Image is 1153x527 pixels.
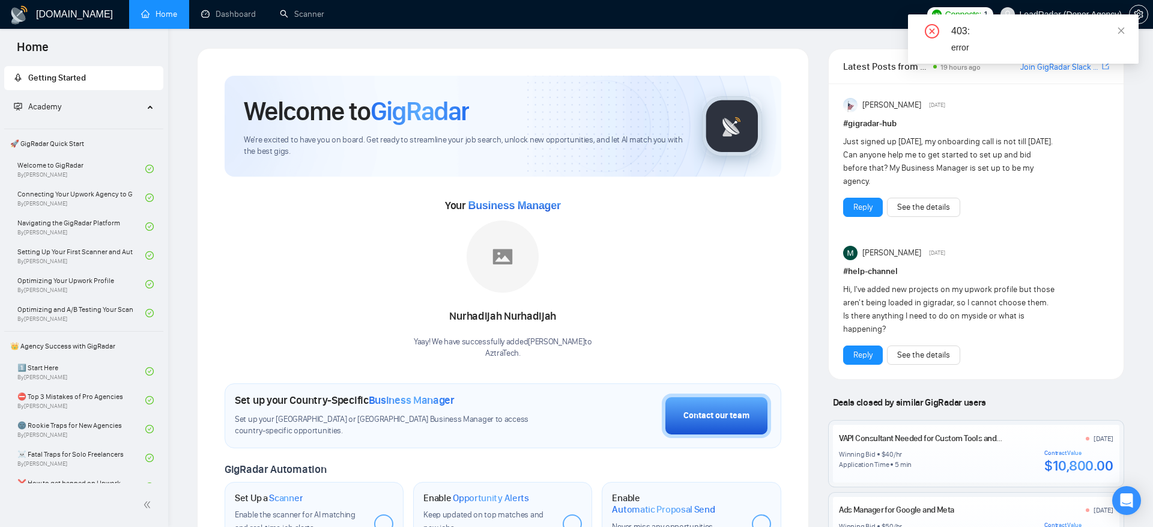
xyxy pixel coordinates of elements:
[843,98,858,112] img: Anisuzzaman Khan
[945,8,981,21] span: Connects:
[929,248,945,258] span: [DATE]
[423,492,529,504] h1: Enable
[4,66,163,90] li: Getting Started
[145,309,154,317] span: check-circle
[843,59,930,74] span: Latest Posts from the GigRadar Community
[1130,10,1148,19] span: setting
[28,102,61,112] span: Academy
[235,394,455,407] h1: Set up your Country-Specific
[828,392,991,413] span: Deals closed by similar GigRadar users
[235,414,557,437] span: Set up your [GEOGRAPHIC_DATA] or [GEOGRAPHIC_DATA] Business Manager to access country-specific op...
[843,346,883,365] button: Reply
[145,454,154,462] span: check-circle
[17,387,145,413] a: ⛔ Top 3 Mistakes of Pro AgenciesBy[PERSON_NAME]
[414,348,592,359] p: AztraTech .
[143,499,155,511] span: double-left
[17,358,145,385] a: 1️⃣ Start HereBy[PERSON_NAME]
[925,24,939,38] span: close-circle
[1129,10,1148,19] a: setting
[145,251,154,260] span: check-circle
[145,367,154,376] span: check-circle
[895,460,912,469] div: 5 min
[984,8,988,21] span: 1
[145,280,154,288] span: check-circle
[14,73,22,82] span: rocket
[453,492,529,504] span: Opportunity Alerts
[14,102,22,111] span: fund-projection-screen
[843,265,1109,278] h1: # help-channel
[235,492,303,504] h1: Set Up a
[17,300,145,326] a: Optimizing and A/B Testing Your Scanner for Better ResultsBy[PERSON_NAME]
[843,283,1056,336] div: Hi, I've added new projects on my upwork profile but those aren't being loaded in gigradar, so I ...
[468,200,560,212] span: Business Manager
[145,165,154,173] span: check-circle
[17,271,145,297] a: Optimizing Your Upwork ProfileBy[PERSON_NAME]
[887,346,960,365] button: See the details
[853,349,873,362] a: Reply
[371,95,469,127] span: GigRadar
[843,135,1056,188] div: Just signed up [DATE], my onboarding call is not till [DATE]. Can anyone help me to get started t...
[887,198,960,217] button: See the details
[17,445,145,471] a: ☠️ Fatal Traps for Solo FreelancersBy[PERSON_NAME]
[141,9,177,19] a: homeHome
[145,396,154,404] span: check-circle
[951,41,1124,54] div: error
[414,337,592,359] div: Yaay! We have successfully added [PERSON_NAME] to
[839,505,954,515] a: Ads Manager for Google and Meta
[897,201,950,214] a: See the details
[683,409,749,422] div: Contact our team
[1044,457,1113,475] div: $10,800.00
[17,474,145,500] a: ❌ How to get banned on Upwork
[1117,26,1125,35] span: close
[145,193,154,202] span: check-circle
[612,504,715,516] span: Automatic Proposal Send
[145,483,154,491] span: check-circle
[1094,505,1113,515] div: [DATE]
[1129,5,1148,24] button: setting
[662,394,771,438] button: Contact our team
[1094,434,1113,443] div: [DATE]
[839,449,875,459] div: Winning Bid
[445,199,561,212] span: Your
[17,184,145,211] a: Connecting Your Upwork Agency to GigRadarBy[PERSON_NAME]
[225,463,326,476] span: GigRadar Automation
[843,117,1109,130] h1: # gigradar-hub
[885,449,894,459] div: 40
[17,156,145,182] a: Welcome to GigRadarBy[PERSON_NAME]
[14,102,61,112] span: Academy
[932,10,942,19] img: upwork-logo.png
[467,221,539,293] img: placeholder.png
[280,9,324,19] a: searchScanner
[28,73,86,83] span: Getting Started
[702,96,762,156] img: gigradar-logo.png
[897,349,950,362] a: See the details
[894,449,902,459] div: /hr
[17,242,145,269] a: Setting Up Your First Scanner and Auto-BidderBy[PERSON_NAME]
[853,201,873,214] a: Reply
[929,100,945,111] span: [DATE]
[882,449,886,459] div: $
[201,9,256,19] a: dashboardDashboard
[839,433,1067,443] a: VAPI Consultant Needed for Custom Tools and Prompt Engineering
[612,492,742,516] h1: Enable
[862,99,921,112] span: [PERSON_NAME]
[244,135,683,157] span: We're excited to have you on board. Get ready to streamline your job search, unlock new opportuni...
[951,24,1124,38] div: 403:
[145,222,154,231] span: check-circle
[414,306,592,327] div: Nurhadijah Nurhadijah
[17,416,145,442] a: 🌚 Rookie Traps for New AgenciesBy[PERSON_NAME]
[839,460,889,469] div: Application Time
[1003,10,1012,19] span: user
[862,246,921,260] span: [PERSON_NAME]
[1044,449,1113,457] div: Contract Value
[7,38,58,64] span: Home
[5,334,162,358] span: 👑 Agency Success with GigRadar
[843,198,883,217] button: Reply
[1112,486,1141,515] div: Open Intercom Messenger
[5,132,162,156] span: 🚀 GigRadar Quick Start
[244,95,469,127] h1: Welcome to
[269,492,303,504] span: Scanner
[369,394,455,407] span: Business Manager
[10,5,29,25] img: logo
[17,213,145,240] a: Navigating the GigRadar PlatformBy[PERSON_NAME]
